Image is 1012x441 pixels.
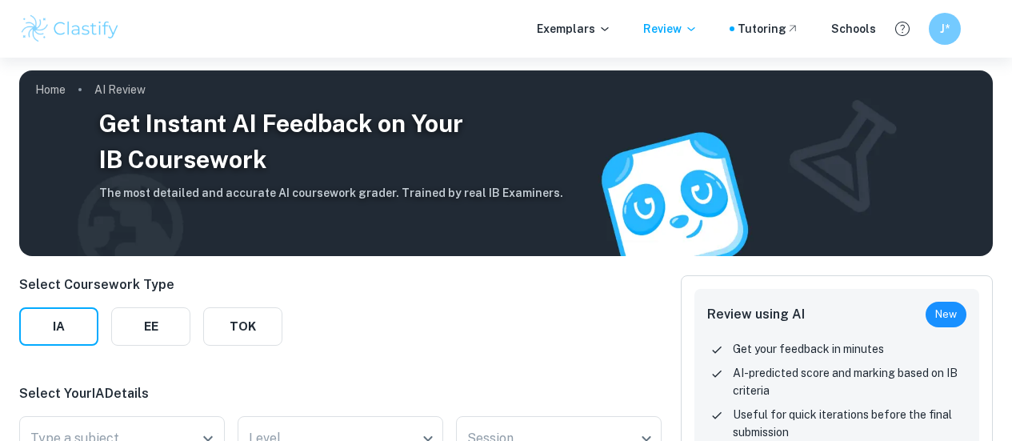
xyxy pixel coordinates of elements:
[19,275,282,295] p: Select Coursework Type
[19,307,98,346] button: IA
[643,20,698,38] p: Review
[537,20,611,38] p: Exemplars
[99,106,563,178] h3: Get Instant AI Feedback on Your IB Coursework
[35,78,66,101] a: Home
[733,364,966,399] p: AI-predicted score and marking based on IB criteria
[889,15,916,42] button: Help and Feedback
[19,384,662,403] p: Select Your IA Details
[99,184,563,202] h6: The most detailed and accurate AI coursework grader. Trained by real IB Examiners.
[707,305,805,324] h6: Review using AI
[831,20,876,38] a: Schools
[733,406,966,441] p: Useful for quick iterations before the final submission
[94,81,146,98] p: AI Review
[733,340,884,358] p: Get your feedback in minutes
[19,70,993,256] img: AI Review Cover
[926,307,966,323] span: New
[203,307,282,346] button: TOK
[19,13,121,45] img: Clastify logo
[738,20,799,38] a: Tutoring
[111,307,190,346] button: EE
